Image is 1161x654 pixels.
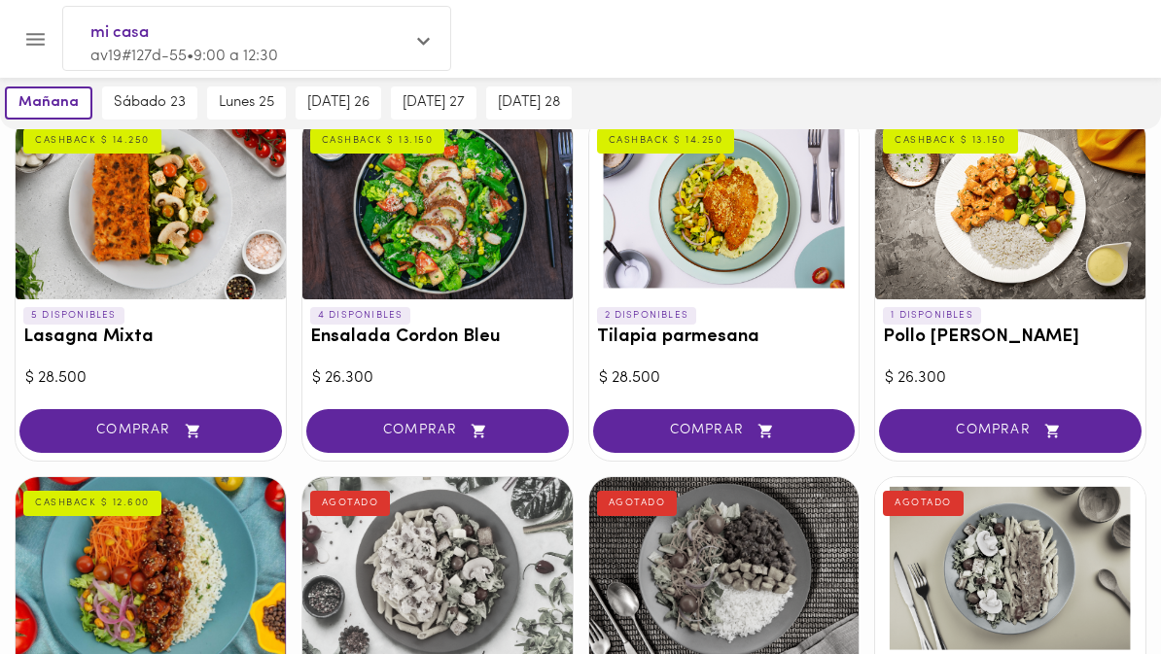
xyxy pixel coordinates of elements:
p: 2 DISPONIBLES [597,307,697,325]
button: lunes 25 [207,86,286,120]
div: Ensalada Cordon Bleu [302,115,573,299]
button: [DATE] 26 [296,86,381,120]
p: 5 DISPONIBLES [23,307,124,325]
button: sábado 23 [102,86,197,120]
div: CASHBACK $ 14.250 [597,128,735,154]
span: [DATE] 26 [307,94,369,112]
p: 1 DISPONIBLES [883,307,981,325]
span: [DATE] 27 [403,94,465,112]
h3: Tilapia parmesana [597,327,852,348]
div: CASHBACK $ 13.150 [883,128,1018,154]
span: COMPRAR [903,423,1117,439]
h3: Pollo [PERSON_NAME] [883,327,1138,348]
span: lunes 25 [219,94,274,112]
span: COMPRAR [331,423,545,439]
button: COMPRAR [879,409,1142,453]
div: $ 26.300 [885,367,1136,390]
span: mi casa [90,20,404,46]
button: [DATE] 27 [391,86,476,120]
button: Menu [12,16,59,63]
div: AGOTADO [310,491,391,516]
div: $ 28.500 [599,367,850,390]
button: COMPRAR [306,409,569,453]
div: $ 28.500 [25,367,276,390]
button: [DATE] 28 [486,86,572,120]
span: COMPRAR [617,423,831,439]
div: $ 26.300 [312,367,563,390]
div: Tilapia parmesana [589,115,860,299]
button: mañana [5,86,92,120]
span: av19#127d-55 • 9:00 a 12:30 [90,49,278,64]
iframe: Messagebird Livechat Widget [1048,541,1142,635]
div: AGOTADO [883,491,964,516]
span: sábado 23 [114,94,186,112]
h3: Lasagna Mixta [23,327,278,348]
div: Pollo Tikka Massala [875,115,1145,299]
div: CASHBACK $ 14.250 [23,128,161,154]
p: 4 DISPONIBLES [310,307,411,325]
div: CASHBACK $ 12.600 [23,491,161,516]
div: Lasagna Mixta [16,115,286,299]
button: COMPRAR [593,409,856,453]
button: COMPRAR [19,409,282,453]
span: COMPRAR [44,423,258,439]
div: AGOTADO [597,491,678,516]
div: CASHBACK $ 13.150 [310,128,445,154]
span: [DATE] 28 [498,94,560,112]
span: mañana [18,94,79,112]
h3: Ensalada Cordon Bleu [310,327,565,348]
